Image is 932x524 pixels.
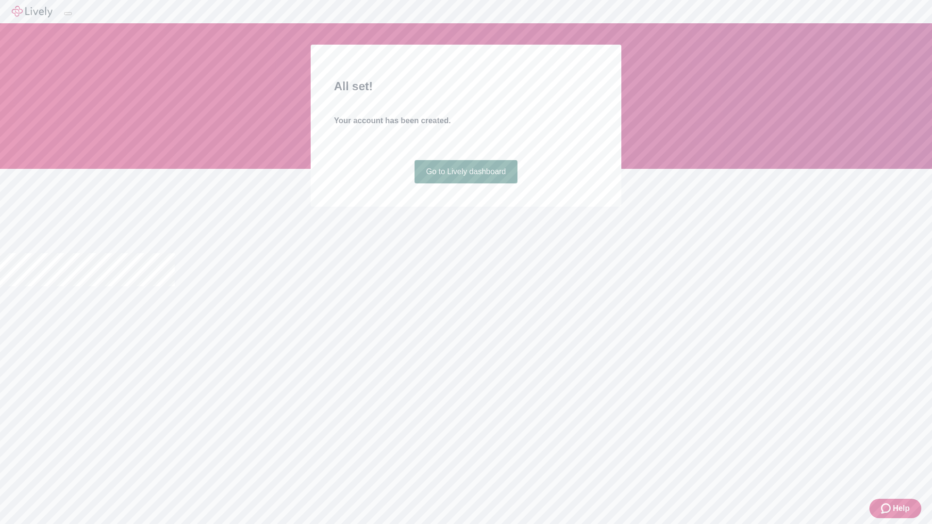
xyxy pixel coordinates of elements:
[64,12,72,15] button: Log out
[893,503,910,514] span: Help
[334,115,598,127] h4: Your account has been created.
[12,6,52,17] img: Lively
[869,499,921,518] button: Zendesk support iconHelp
[881,503,893,514] svg: Zendesk support icon
[334,78,598,95] h2: All set!
[415,160,518,183] a: Go to Lively dashboard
